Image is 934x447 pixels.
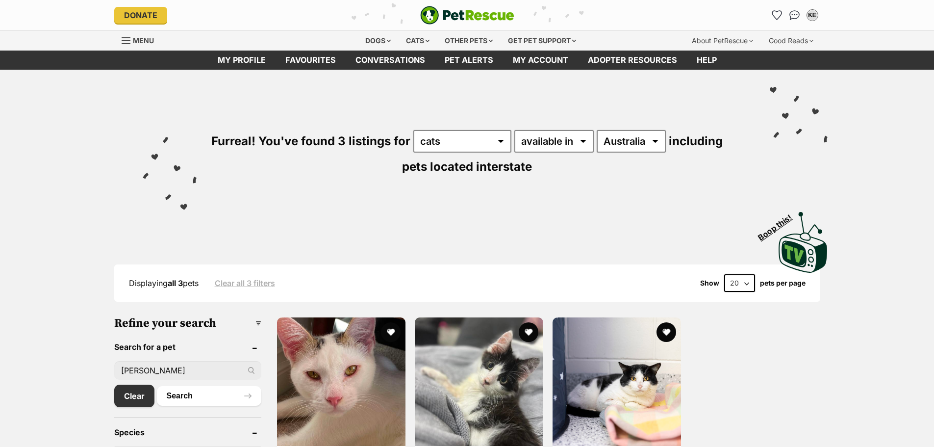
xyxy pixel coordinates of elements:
[808,10,817,20] div: KE
[114,361,261,380] input: Toby
[277,317,405,446] img: Wilson - Domestic Short Hair (DSH) Cat
[114,316,261,330] h3: Refine your search
[358,31,398,51] div: Dogs
[700,279,719,287] span: Show
[114,7,167,24] a: Donate
[133,36,154,45] span: Menu
[656,322,676,342] button: favourite
[760,279,806,287] label: pets per page
[157,386,261,406] button: Search
[578,51,687,70] a: Adopter resources
[420,6,514,25] a: PetRescue
[769,7,820,23] ul: Account quick links
[435,51,503,70] a: Pet alerts
[789,10,800,20] img: chat-41dd97257d64d25036548639549fe6c8038ab92f7586957e7f3b1b290dea8141.svg
[114,385,154,407] a: Clear
[769,7,785,23] a: Favourites
[208,51,276,70] a: My profile
[346,51,435,70] a: conversations
[503,51,578,70] a: My account
[399,31,436,51] div: Cats
[211,134,410,148] span: Furreal! You've found 3 listings for
[762,31,820,51] div: Good Reads
[501,31,583,51] div: Get pet support
[129,278,199,288] span: Displaying pets
[687,51,727,70] a: Help
[685,31,760,51] div: About PetRescue
[438,31,500,51] div: Other pets
[122,31,161,49] a: Menu
[114,428,261,437] header: Species
[114,342,261,351] header: Search for a pet
[402,134,723,174] span: including pets located interstate
[381,322,401,342] button: favourite
[779,212,828,273] img: PetRescue TV logo
[168,278,183,288] strong: all 3
[276,51,346,70] a: Favourites
[779,203,828,275] a: Boop this!
[415,317,543,446] img: Wilson - Domestic Medium Hair (DMH) Cat
[420,6,514,25] img: logo-e224e6f780fb5917bec1dbf3a21bbac754714ae5b6737aabdf751b685950b380.svg
[787,7,803,23] a: Conversations
[553,317,681,446] img: Wilson - Domestic Short Hair Cat
[215,279,275,288] a: Clear all 3 filters
[519,322,538,342] button: favourite
[756,207,801,242] span: Boop this!
[805,7,820,23] button: My account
